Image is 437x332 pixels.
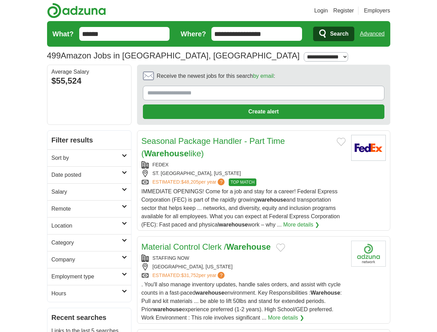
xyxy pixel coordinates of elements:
h2: Company [52,256,122,264]
h2: Sort by [52,154,122,162]
button: Add to favorite jobs [276,243,285,252]
span: Receive the newest jobs for this search : [157,72,275,80]
span: TOP MATCH [229,178,256,186]
strong: Warehouse [226,242,271,251]
a: FEDEX [153,162,169,167]
h2: Date posted [52,171,122,179]
button: Search [313,27,354,41]
a: Employment type [47,268,131,285]
strong: warehouse [195,290,225,296]
a: Sort by [47,149,131,166]
a: More details ❯ [283,221,319,229]
h2: Hours [52,289,122,298]
img: Adzuna logo [47,3,106,18]
img: FedEx logo [351,135,386,161]
h2: Category [52,239,122,247]
span: . You'll also manage inventory updates, handle sales orders, and assist with cycle counts in a fa... [142,282,342,321]
button: Add to favorite jobs [337,138,346,146]
h2: Recent searches [52,312,127,323]
a: Login [314,7,328,15]
span: ? [218,178,225,185]
div: ST. [GEOGRAPHIC_DATA], [US_STATE] [142,170,346,177]
a: Hours [47,285,131,302]
h2: Location [52,222,122,230]
h2: Remote [52,205,122,213]
label: Where? [181,29,206,39]
a: Material Control Clerk /Warehouse [142,242,271,251]
a: Category [47,234,131,251]
div: $55,524 [52,75,127,87]
div: [GEOGRAPHIC_DATA], [US_STATE] [142,263,346,270]
h2: Employment type [52,273,122,281]
a: Register [333,7,354,15]
span: $31,752 [181,273,199,278]
h1: Amazon Jobs in [GEOGRAPHIC_DATA], [GEOGRAPHIC_DATA] [47,51,300,60]
span: Search [330,27,348,41]
a: Salary [47,183,131,200]
button: Create alert [143,104,384,119]
h2: Filter results [47,131,131,149]
div: STAFFING NOW [142,255,346,262]
span: IMMEDIATE OPENINGS! Come for a job and stay for a career! Federal Express Corporation (FEC) is pa... [142,188,340,228]
a: More details ❯ [268,314,304,322]
strong: Warehouse [144,149,189,158]
div: Average Salary [52,69,127,75]
a: Seasonal Package Handler - Part Time (Warehouselike) [142,136,285,158]
label: What? [53,29,74,39]
strong: Warehouse [311,290,340,296]
span: ? [218,272,225,279]
strong: warehouse [257,197,286,203]
a: Location [47,217,131,234]
a: Company [47,251,131,268]
span: $48,205 [181,179,199,185]
strong: warehouse [219,222,248,228]
span: 499 [47,49,61,62]
a: ESTIMATED:$48,205per year? [153,178,226,186]
a: ESTIMATED:$31,752per year? [153,272,226,279]
a: Remote [47,200,131,217]
a: Advanced [360,27,384,41]
a: Date posted [47,166,131,183]
a: Employers [364,7,390,15]
img: Company logo [351,241,386,267]
strong: warehouse [153,306,182,312]
h2: Salary [52,188,122,196]
a: by email [253,73,274,79]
